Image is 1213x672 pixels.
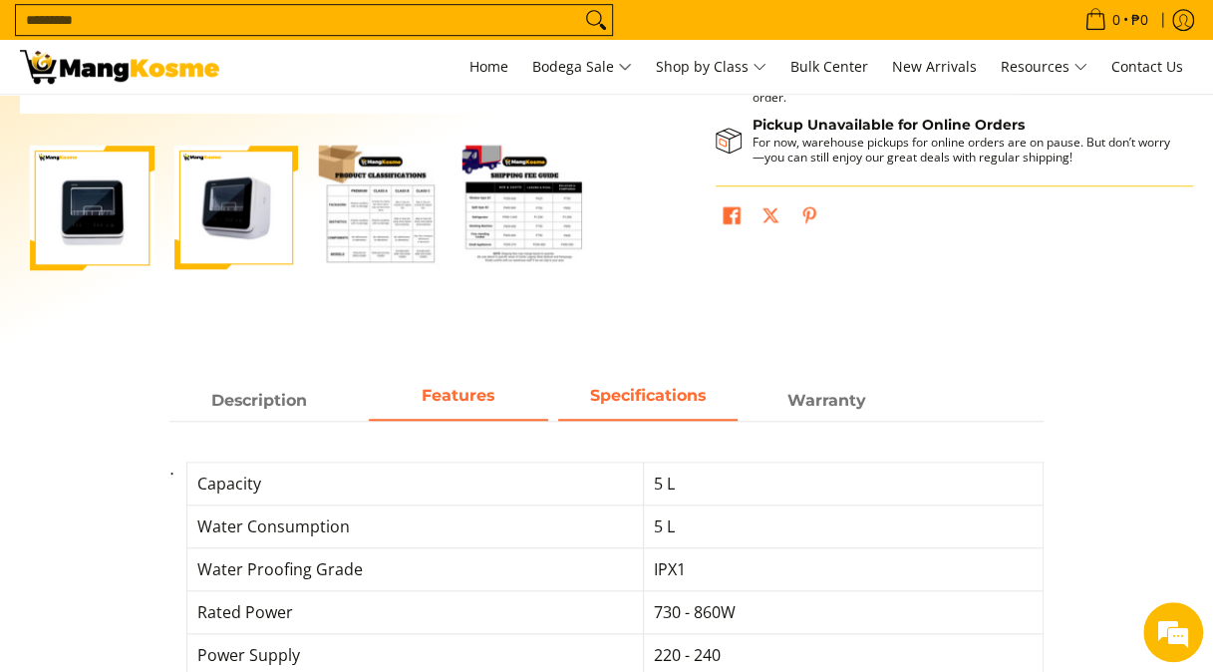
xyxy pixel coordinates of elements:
[197,601,293,623] span: Rated Power
[892,57,977,76] span: New Arrivals
[991,40,1097,94] a: Resources
[104,112,335,138] div: Chat with us now
[752,135,1173,165] p: For now, warehouse pickups for online orders are on pause. But don’t worry—you can still enjoy ou...
[718,201,746,235] a: Share on Facebook
[462,146,587,270] img: Toshiba Mini 4-Set Dishwasher (Class A)-4
[1109,13,1123,27] span: 0
[656,55,766,80] span: Shop by Class
[590,386,706,405] strong: Specifications
[738,383,917,419] span: Warranty
[532,55,632,80] span: Bodega Sale
[646,40,776,94] a: Shop by Class
[1128,13,1151,27] span: ₱0
[790,57,868,76] span: Bulk Center
[197,558,363,580] span: Water Proofing Grade
[174,146,299,270] img: Toshiba Mini 4-Set Dishwasher (Class A)-2
[30,146,154,270] img: Toshiba Mini 4-Set Dishwasher (Class A)-1
[654,515,675,537] span: 5 L
[522,40,642,94] a: Bodega Sale
[20,50,219,84] img: Toshiba Mini Dishwasher: Small Appliances Deal l Mang Kosme
[369,383,548,421] a: Description 1
[469,57,508,76] span: Home
[327,10,375,58] div: Minimize live chat window
[654,473,675,495] span: 5 L
[1111,57,1183,76] span: Contact Us
[558,383,738,421] a: Description 2
[10,455,380,524] textarea: Type your message and hit 'Enter'
[757,201,784,235] a: Post on X
[1001,55,1087,80] span: Resources
[795,201,823,235] a: Pin on Pinterest
[780,40,878,94] a: Bulk Center
[654,601,736,623] span: 730 - 860W
[654,558,686,580] span: IPX1
[882,40,987,94] a: New Arrivals
[1078,9,1154,31] span: •
[197,644,300,666] span: Power Supply
[169,383,349,421] a: Description
[654,644,721,666] span: 220 - 240
[752,116,1024,134] strong: Pickup Unavailable for Online Orders
[752,75,1173,105] p: Please allow lead time for the delivery of your order.
[580,5,612,35] button: Search
[169,383,349,419] span: Description
[459,40,518,94] a: Home
[1101,40,1193,94] a: Contact Us
[197,473,261,495] span: Capacity
[369,383,548,419] span: Features
[197,515,350,537] span: Water Consumption
[239,40,1193,94] nav: Main Menu
[318,146,443,270] img: Toshiba Mini 4-Set Dishwasher (Class A)-3
[116,206,275,408] span: We're online!
[738,383,917,421] a: Description 3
